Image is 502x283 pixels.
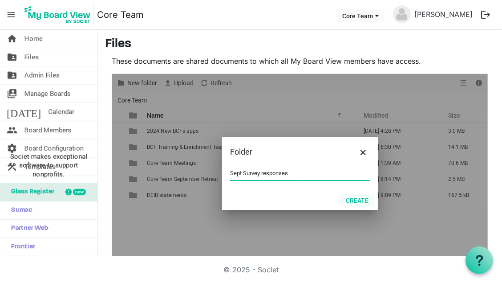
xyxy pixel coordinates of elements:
a: My Board View Logo [22,4,97,26]
span: [DATE] [7,103,41,121]
h3: Files [105,37,495,52]
button: Core Team dropdownbutton [336,9,385,22]
span: menu [3,6,20,23]
img: no-profile-picture.svg [393,5,411,23]
span: Board Members [24,121,72,139]
span: Manage Boards [24,85,71,103]
div: new [73,189,86,195]
a: [PERSON_NAME] [411,5,476,23]
button: logout [476,5,495,24]
span: Sumac [7,201,32,219]
img: My Board View Logo [22,4,93,26]
span: settings [7,139,17,157]
span: folder_shared [7,48,17,66]
a: Core Team [97,6,144,24]
span: Board Configuration [24,139,84,157]
button: Close [356,145,370,159]
span: people [7,121,17,139]
span: Calendar [48,103,74,121]
span: Partner Web [7,220,49,238]
span: Home [24,30,43,48]
a: © 2025 - Societ [223,265,279,274]
span: Glass Register [7,183,54,201]
span: Files [24,48,39,66]
span: Admin Files [24,66,60,84]
span: Societ makes exceptional software to support nonprofits. [4,152,93,179]
p: These documents are shared documents to which all My Board View members have access. [112,56,488,66]
div: Folder [230,145,342,159]
button: Create [340,194,374,206]
span: folder_shared [7,66,17,84]
span: switch_account [7,85,17,103]
input: Enter your folder name [230,167,370,180]
span: home [7,30,17,48]
span: Frontier [7,238,35,256]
